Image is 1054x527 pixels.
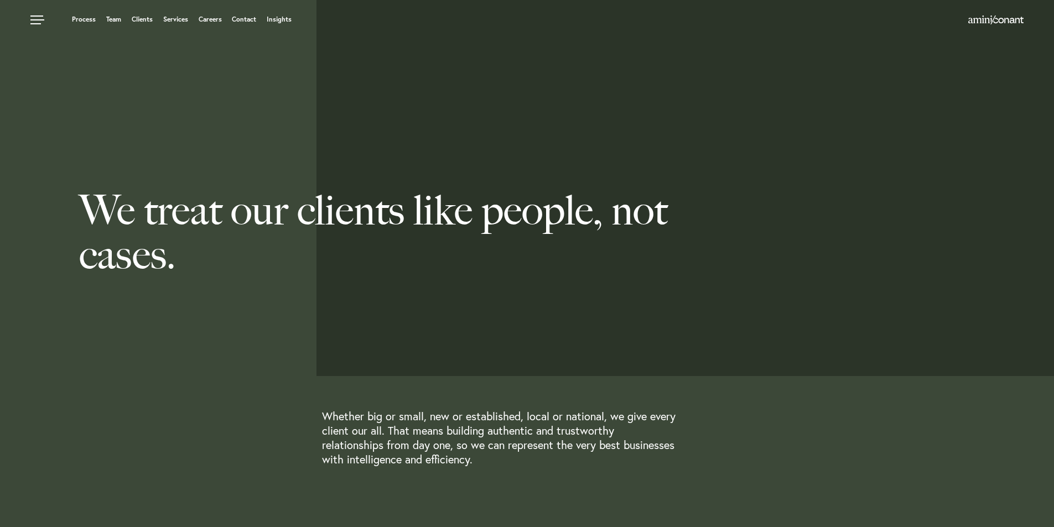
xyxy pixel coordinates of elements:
[106,16,121,23] a: Team
[72,16,96,23] a: Process
[163,16,188,23] a: Services
[267,16,292,23] a: Insights
[322,409,676,467] p: Whether big or small, new or established, local or national, we give every client our all. That m...
[232,16,256,23] a: Contact
[132,16,153,23] a: Clients
[199,16,222,23] a: Careers
[968,15,1024,24] img: Amini & Conant
[968,16,1024,25] a: Home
